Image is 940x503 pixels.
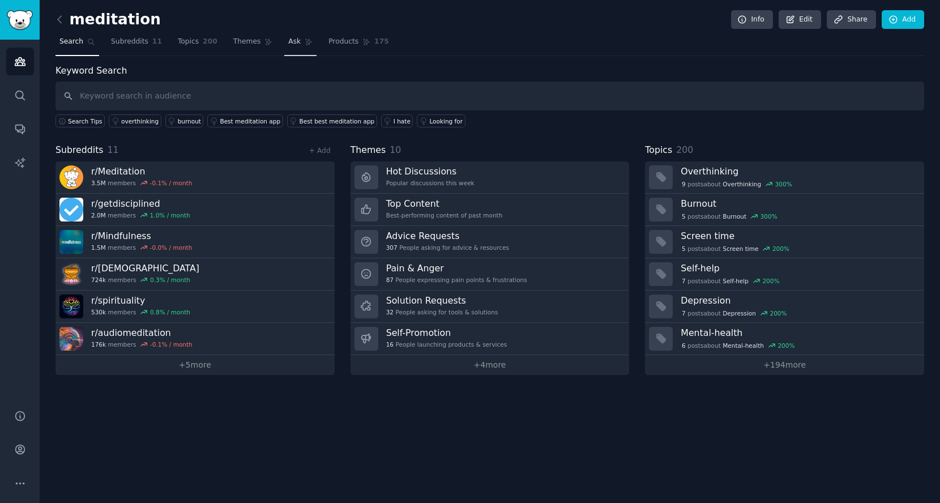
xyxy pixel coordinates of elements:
div: 200 % [762,277,779,285]
div: People launching products & services [386,340,507,348]
span: Depression [723,309,756,317]
label: Keyword Search [55,65,127,76]
span: 307 [386,244,398,252]
span: 530k [91,308,106,316]
div: Best-performing content of past month [386,211,503,219]
a: +5more [55,355,335,375]
span: 6 [682,342,686,349]
span: 9 [682,180,686,188]
h3: Mental-health [681,327,916,339]
span: 3.5M [91,179,106,187]
a: r/audiomeditation176kmembers-0.1% / month [55,323,335,355]
span: Themes [351,143,386,157]
h3: Pain & Anger [386,262,527,274]
h3: Screen time [681,230,916,242]
h3: Burnout [681,198,916,210]
h3: Self-help [681,262,916,274]
a: Self-help7postsaboutSelf-help200% [645,258,924,291]
h3: Overthinking [681,165,916,177]
div: members [91,340,193,348]
a: +194more [645,355,924,375]
span: 1.5M [91,244,106,252]
h3: r/ audiomeditation [91,327,193,339]
div: I hate [394,117,411,125]
span: 200 [676,144,693,155]
div: 200 % [777,342,794,349]
div: People asking for advice & resources [386,244,509,252]
span: 10 [390,144,401,155]
div: -0.1 % / month [150,340,193,348]
div: 0.8 % / month [150,308,190,316]
div: burnout [178,117,201,125]
a: Advice Requests307People asking for advice & resources [351,226,630,258]
a: Hot DiscussionsPopular discussions this week [351,161,630,194]
h3: r/ spirituality [91,295,190,306]
div: overthinking [121,117,159,125]
a: Ask [284,33,317,56]
div: post s about [681,340,796,351]
span: 175 [374,37,389,47]
div: members [91,308,190,316]
span: Screen time [723,245,758,253]
div: members [91,244,192,252]
img: GummySearch logo [7,10,33,30]
a: Pain & Anger87People expressing pain points & frustrations [351,258,630,291]
a: r/Meditation3.5Mmembers-0.1% / month [55,161,335,194]
img: Buddhism [59,262,83,286]
div: post s about [681,179,793,189]
a: Subreddits11 [107,33,166,56]
h3: Top Content [386,198,503,210]
h3: r/ Meditation [91,165,192,177]
span: 200 [203,37,217,47]
h3: Advice Requests [386,230,509,242]
a: Self-Promotion16People launching products & services [351,323,630,355]
span: Topics [178,37,199,47]
a: Search [55,33,99,56]
span: Self-help [723,277,749,285]
a: Depression7postsaboutDepression200% [645,291,924,323]
div: post s about [681,276,780,286]
a: Best meditation app [207,114,283,127]
span: 5 [682,212,686,220]
span: 87 [386,276,394,284]
div: 300 % [775,180,792,188]
span: 32 [386,308,394,316]
div: post s about [681,211,778,221]
div: 0.3 % / month [150,276,190,284]
span: Search [59,37,83,47]
a: Edit [779,10,821,29]
h3: r/ getdisciplined [91,198,190,210]
a: Best best meditation app [287,114,377,127]
div: Best best meditation app [300,117,375,125]
div: Looking for [429,117,463,125]
img: Meditation [59,165,83,189]
a: Add [882,10,924,29]
div: post s about [681,244,790,254]
a: Products175 [324,33,392,56]
input: Keyword search in audience [55,82,924,110]
div: post s about [681,308,788,318]
h3: r/ [DEMOGRAPHIC_DATA] [91,262,199,274]
img: spirituality [59,295,83,318]
a: I hate [381,114,413,127]
span: 11 [152,37,162,47]
a: r/spirituality530kmembers0.8% / month [55,291,335,323]
span: 16 [386,340,394,348]
div: -0.1 % / month [150,179,193,187]
a: +4more [351,355,630,375]
span: 5 [682,245,686,253]
span: Ask [288,37,301,47]
div: 200 % [772,245,789,253]
a: r/[DEMOGRAPHIC_DATA]724kmembers0.3% / month [55,258,335,291]
a: Top ContentBest-performing content of past month [351,194,630,226]
div: Best meditation app [220,117,280,125]
a: Share [827,10,875,29]
h3: Depression [681,295,916,306]
span: Search Tips [68,117,102,125]
a: Overthinking9postsaboutOverthinking300% [645,161,924,194]
span: Mental-health [723,342,764,349]
img: getdisciplined [59,198,83,221]
div: members [91,276,199,284]
span: 176k [91,340,106,348]
h3: Solution Requests [386,295,498,306]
